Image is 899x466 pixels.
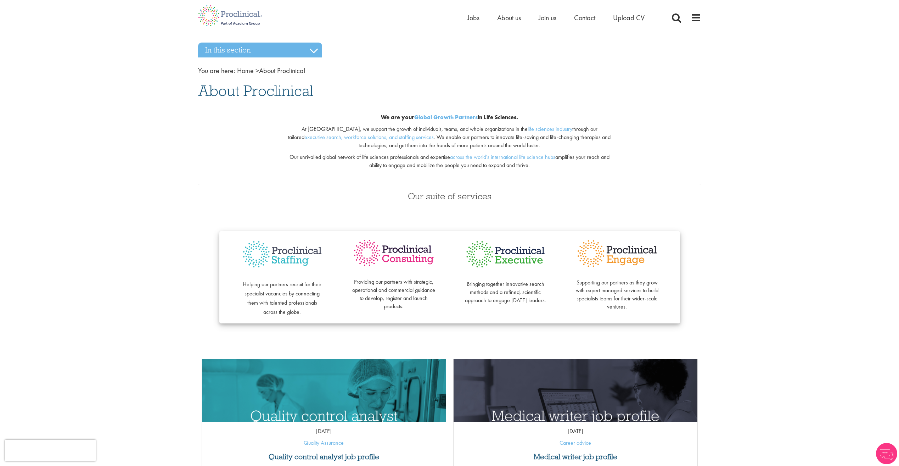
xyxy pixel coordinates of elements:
span: About Proclinical [198,81,313,100]
a: Link to a post [454,359,697,422]
a: Quality control analyst job profile [206,453,442,461]
iframe: reCAPTCHA [5,440,96,461]
h3: In this section [198,43,322,57]
img: Chatbot [876,443,897,464]
img: Proclinical Executive [464,238,547,270]
p: Our unrivalled global network of life sciences professionals and expertise amplifies your reach a... [283,153,616,170]
a: life sciences industry [528,125,572,133]
p: At [GEOGRAPHIC_DATA], we support the growth of individuals, teams, and whole organizations in the... [283,125,616,150]
a: Upload CV [613,13,645,22]
span: You are here: [198,66,235,75]
a: executive search, workforce solutions, and staffing services [304,133,434,141]
a: across the world's international life science hubs [450,153,555,161]
a: breadcrumb link to Home [237,66,254,75]
p: [DATE] [454,427,697,436]
img: Proclinical Engage [575,238,659,269]
a: Link to a post [202,359,446,422]
a: Quality Assurance [304,439,344,446]
p: [DATE] [202,427,446,436]
a: Medical writer job profile [457,453,694,461]
p: Supporting our partners as they grow with expert managed services to build specialists teams for ... [575,271,659,311]
img: Proclinical Consulting [352,238,436,268]
a: Contact [574,13,595,22]
a: Career advice [560,439,591,446]
a: About us [497,13,521,22]
img: Proclinical Staffing [241,238,324,271]
a: Global Growth Partners [414,113,478,121]
h3: Our suite of services [198,192,701,201]
span: Helping our partners recruit for their specialist vacancies by connecting them with talented prof... [243,281,321,316]
span: > [255,66,259,75]
p: Bringing together innovative search methods and a refined, scientific approach to engage [DATE] l... [464,272,547,304]
span: About Proclinical [237,66,305,75]
p: Providing our partners with strategic, operational and commercial guidance to develop, register a... [352,270,436,311]
a: Join us [539,13,556,22]
a: Jobs [467,13,479,22]
b: We are your in Life Sciences. [381,113,518,121]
